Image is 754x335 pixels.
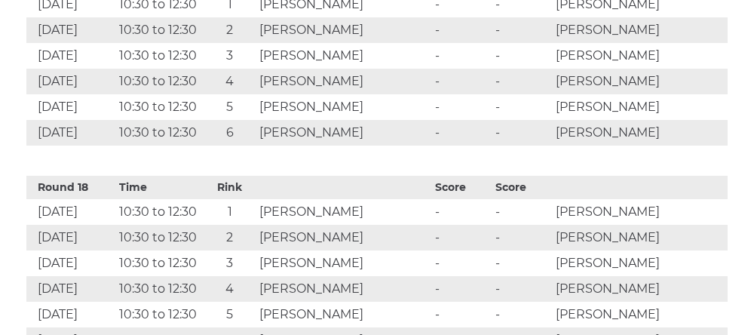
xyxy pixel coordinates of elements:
td: 6 [204,120,256,146]
td: - [431,17,492,43]
td: 10:30 to 12:30 [115,43,204,69]
td: [PERSON_NAME] [552,94,728,120]
td: [PERSON_NAME] [256,199,431,225]
td: - [492,199,552,225]
td: [DATE] [26,69,115,94]
td: 5 [204,94,256,120]
td: [PERSON_NAME] [552,276,728,302]
td: - [431,250,492,276]
td: - [492,17,552,43]
td: 10:30 to 12:30 [115,225,204,250]
td: 3 [204,250,256,276]
td: 10:30 to 12:30 [115,250,204,276]
td: 3 [204,43,256,69]
th: Score [431,176,492,199]
td: [PERSON_NAME] [256,43,431,69]
td: [DATE] [26,302,115,327]
td: [PERSON_NAME] [256,302,431,327]
th: Rink [204,176,256,199]
td: [DATE] [26,94,115,120]
td: [DATE] [26,276,115,302]
td: [DATE] [26,225,115,250]
td: - [431,94,492,120]
td: 10:30 to 12:30 [115,17,204,43]
td: - [431,199,492,225]
td: 1 [204,199,256,225]
th: Round 18 [26,176,115,199]
td: 10:30 to 12:30 [115,199,204,225]
td: - [431,276,492,302]
td: - [431,225,492,250]
td: [PERSON_NAME] [552,250,728,276]
td: - [492,94,552,120]
td: [DATE] [26,250,115,276]
td: [PERSON_NAME] [256,225,431,250]
td: [PERSON_NAME] [256,276,431,302]
td: - [492,250,552,276]
td: 2 [204,17,256,43]
td: 2 [204,225,256,250]
td: - [492,302,552,327]
td: [DATE] [26,43,115,69]
td: - [431,302,492,327]
td: [PERSON_NAME] [256,17,431,43]
td: 10:30 to 12:30 [115,94,204,120]
td: 4 [204,69,256,94]
td: [PERSON_NAME] [256,69,431,94]
td: - [492,43,552,69]
td: [PERSON_NAME] [256,120,431,146]
th: Score [492,176,552,199]
td: 4 [204,276,256,302]
td: [PERSON_NAME] [552,199,728,225]
td: - [492,69,552,94]
td: - [492,120,552,146]
td: [DATE] [26,17,115,43]
td: - [492,276,552,302]
td: [PERSON_NAME] [552,17,728,43]
td: - [431,43,492,69]
td: [PERSON_NAME] [256,250,431,276]
td: [PERSON_NAME] [552,225,728,250]
td: [PERSON_NAME] [552,120,728,146]
td: [PERSON_NAME] [552,43,728,69]
td: - [492,225,552,250]
td: 10:30 to 12:30 [115,276,204,302]
td: 10:30 to 12:30 [115,69,204,94]
th: Time [115,176,204,199]
td: [DATE] [26,199,115,225]
td: [DATE] [26,120,115,146]
td: - [431,69,492,94]
td: [PERSON_NAME] [552,69,728,94]
td: - [431,120,492,146]
td: 10:30 to 12:30 [115,120,204,146]
td: 5 [204,302,256,327]
td: 10:30 to 12:30 [115,302,204,327]
td: [PERSON_NAME] [552,302,728,327]
td: [PERSON_NAME] [256,94,431,120]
